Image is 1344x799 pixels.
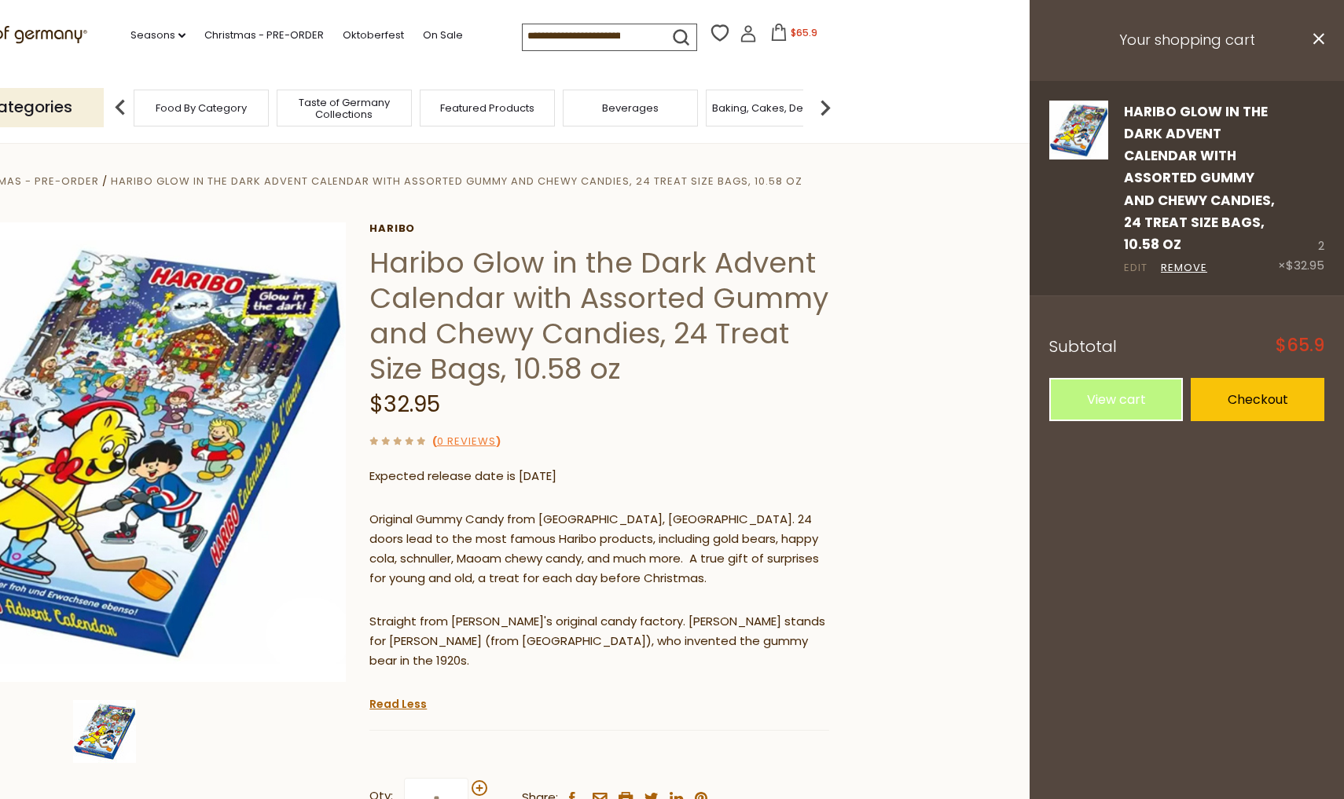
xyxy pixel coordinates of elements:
a: View cart [1049,378,1183,421]
button: $65.9 [760,24,827,47]
a: Food By Category [156,102,247,114]
a: Baking, Cakes, Desserts [712,102,834,114]
p: Expected release date is [DATE] [369,467,829,486]
span: $65.9 [791,26,817,39]
span: Subtotal [1049,335,1117,357]
a: Remove [1161,260,1207,277]
span: $65.9 [1276,337,1324,354]
a: Haribo [369,222,829,235]
p: Straight from [PERSON_NAME]'s original candy factory. [PERSON_NAME] stands for [PERSON_NAME] (fro... [369,612,829,671]
a: Edit [1124,260,1148,277]
img: previous arrow [105,92,136,123]
a: Seasons [130,27,185,44]
a: Beverages [602,102,659,114]
a: Christmas - PRE-ORDER [204,27,324,44]
a: Read Less [369,696,427,712]
img: Haribo Glow in the Dark Advent Calendar with Assorted Gummy and Chewy Candies, 24 Treat Size Bags... [73,700,136,763]
a: On Sale [423,27,463,44]
div: 2 × [1278,101,1324,277]
span: $32.95 [1286,257,1324,273]
a: Featured Products [440,102,534,114]
a: 0 Reviews [437,434,496,450]
a: Haribo Glow in the Dark Advent Calendar with Assorted Gummy and Chewy Candies, 24 Treat Size Bags... [111,174,802,189]
span: $32.95 [369,389,440,420]
a: Taste of Germany Collections [281,97,407,120]
a: Oktoberfest [343,27,404,44]
span: ( ) [432,434,501,449]
img: next arrow [810,92,841,123]
p: Original Gummy Candy from [GEOGRAPHIC_DATA], [GEOGRAPHIC_DATA]. 24 doors lead to the most famous ... [369,510,829,588]
a: Haribo Glow in the Dark Advent Calendar with Assorted Gummy and Chewy Candies, 24 Treat Size Bags... [1049,101,1108,277]
img: Haribo Glow in the Dark Advent Calendar with Assorted Gummy and Chewy Candies, 24 Treat Size Bags... [1049,101,1108,159]
a: Haribo Glow in the Dark Advent Calendar with Assorted Gummy and Chewy Candies, 24 Treat Size Bags... [1124,102,1275,255]
a: Checkout [1191,378,1324,421]
h1: Haribo Glow in the Dark Advent Calendar with Assorted Gummy and Chewy Candies, 24 Treat Size Bags... [369,245,829,387]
